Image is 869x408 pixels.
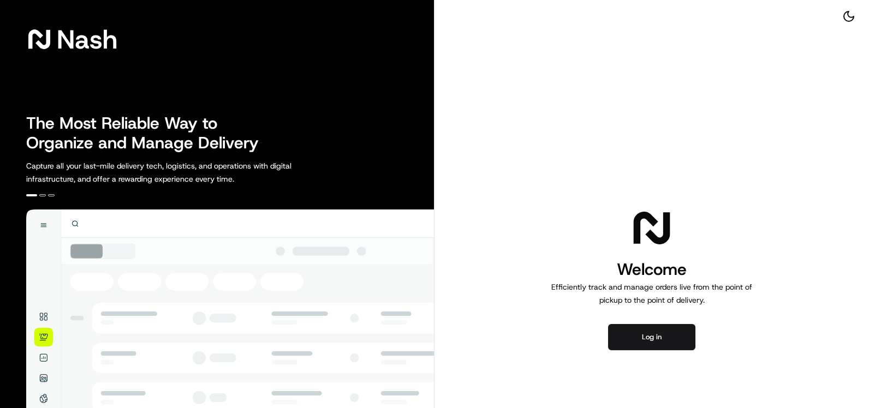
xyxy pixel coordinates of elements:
[57,28,117,50] span: Nash
[26,113,271,153] h2: The Most Reliable Way to Organize and Manage Delivery
[608,324,695,350] button: Log in
[547,259,757,280] h1: Welcome
[26,159,341,185] p: Capture all your last-mile delivery tech, logistics, and operations with digital infrastructure, ...
[547,280,757,307] p: Efficiently track and manage orders live from the point of pickup to the point of delivery.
